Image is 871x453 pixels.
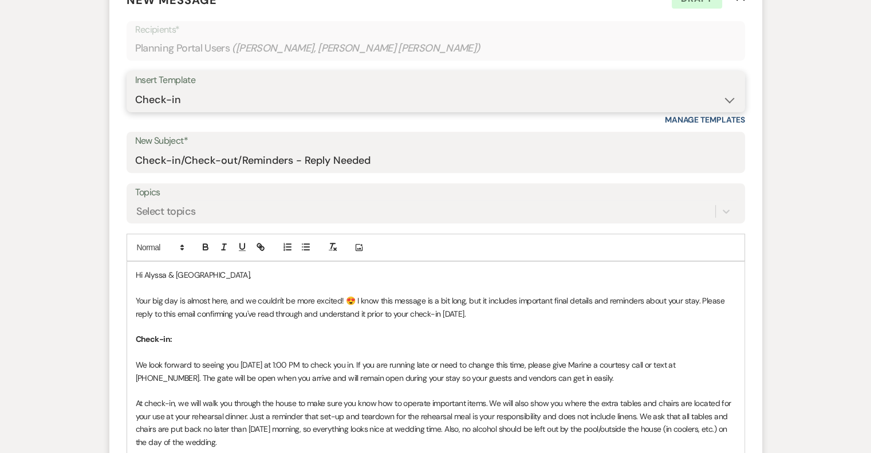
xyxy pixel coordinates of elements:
label: Topics [135,184,736,201]
label: New Subject* [135,133,736,149]
p: At check-in, we will walk you through the house to make sure you know how to operate important it... [136,397,736,448]
div: Planning Portal Users [135,37,736,60]
div: Select topics [136,204,196,219]
p: Recipients* [135,22,736,37]
p: Hi Alyssa & [GEOGRAPHIC_DATA], [136,269,736,281]
div: Insert Template [135,72,736,89]
a: Manage Templates [665,115,745,125]
p: Your big day is almost here, and we couldn't be more excited! 😍 I know this message is a bit long... [136,294,736,320]
span: ( [PERSON_NAME], [PERSON_NAME] [PERSON_NAME] ) [232,41,480,56]
strong: Check-in: [136,334,172,344]
p: We look forward to seeing you [DATE] at 1:00 PM to check you in. If you are running late or need ... [136,359,736,384]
